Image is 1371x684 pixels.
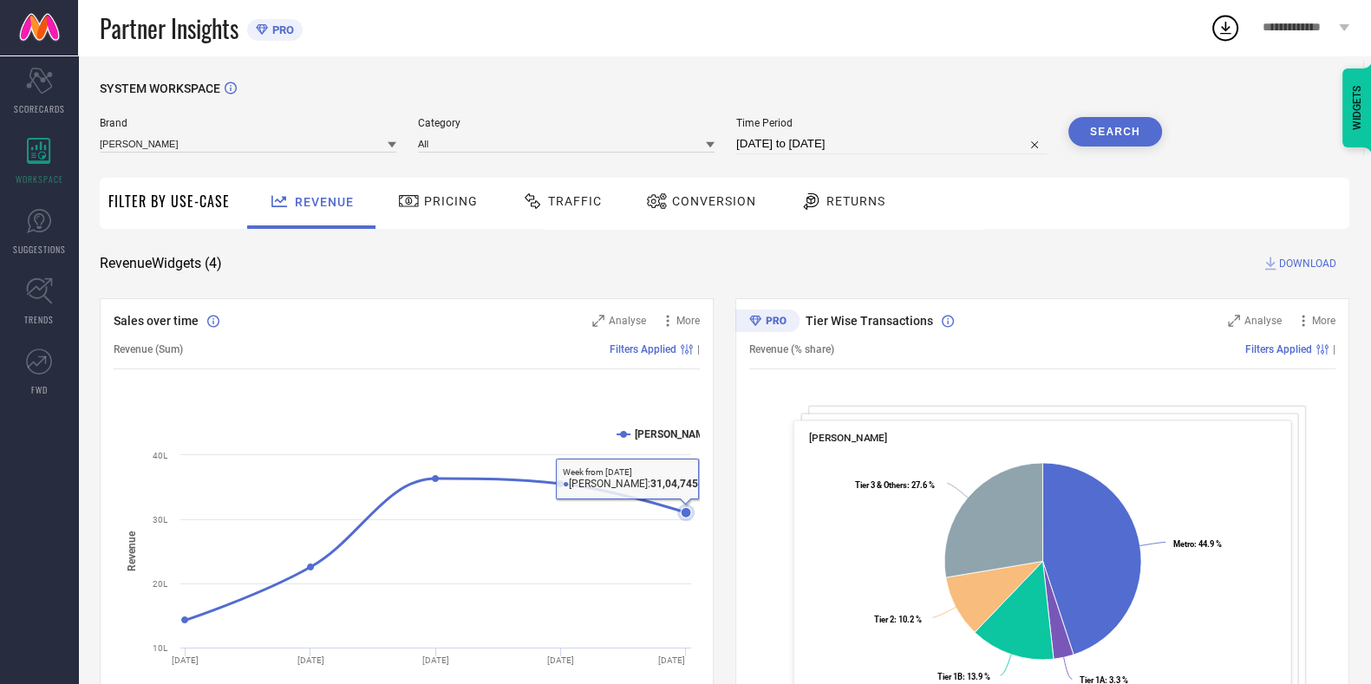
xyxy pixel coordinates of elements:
span: Returns [826,194,885,208]
span: Filter By Use-Case [108,191,230,212]
span: Analyse [1244,315,1282,327]
text: 10L [153,643,168,653]
span: FWD [31,383,48,396]
button: Search [1068,117,1162,147]
text: : 27.6 % [855,480,935,490]
span: Analyse [609,315,646,327]
span: SUGGESTIONS [13,243,66,256]
span: | [697,343,700,355]
tspan: Metro [1172,539,1193,549]
span: Partner Insights [100,10,238,46]
span: TRENDS [24,313,54,326]
span: Filters Applied [610,343,676,355]
span: [PERSON_NAME] [809,432,888,444]
text: [DATE] [422,655,449,665]
svg: Zoom [592,315,604,327]
span: Revenue Widgets ( 4 ) [100,255,222,272]
text: : 44.9 % [1172,539,1221,549]
tspan: Tier 2 [874,614,894,623]
span: Revenue (% share) [749,343,834,355]
text: : 10.2 % [874,614,922,623]
div: Open download list [1210,12,1241,43]
span: WORKSPACE [16,173,63,186]
span: More [1312,315,1335,327]
tspan: Revenue [126,531,138,571]
text: [DATE] [658,655,685,665]
span: SYSTEM WORKSPACE [100,81,220,95]
span: | [1333,343,1335,355]
span: Filters Applied [1245,343,1312,355]
text: 30L [153,515,168,524]
span: Time Period [736,117,1047,129]
text: : 13.9 % [937,672,989,681]
span: Traffic [548,194,602,208]
text: 40L [153,451,168,460]
tspan: Tier 1B [937,672,962,681]
div: Premium [735,309,800,335]
span: More [676,315,700,327]
span: Category [418,117,715,129]
text: [DATE] [297,655,324,665]
span: Brand [100,117,396,129]
text: [DATE] [547,655,574,665]
span: Conversion [672,194,756,208]
span: Revenue (Sum) [114,343,183,355]
text: [DATE] [172,655,199,665]
text: [PERSON_NAME] [635,428,714,440]
span: DOWNLOAD [1279,255,1336,272]
span: Revenue [295,195,354,209]
span: Tier Wise Transactions [806,314,933,328]
text: 20L [153,579,168,589]
svg: Zoom [1228,315,1240,327]
span: Pricing [424,194,478,208]
span: Sales over time [114,314,199,328]
input: Select time period [736,134,1047,154]
tspan: Tier 3 & Others [855,480,907,490]
span: PRO [268,23,294,36]
span: SCORECARDS [14,102,65,115]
